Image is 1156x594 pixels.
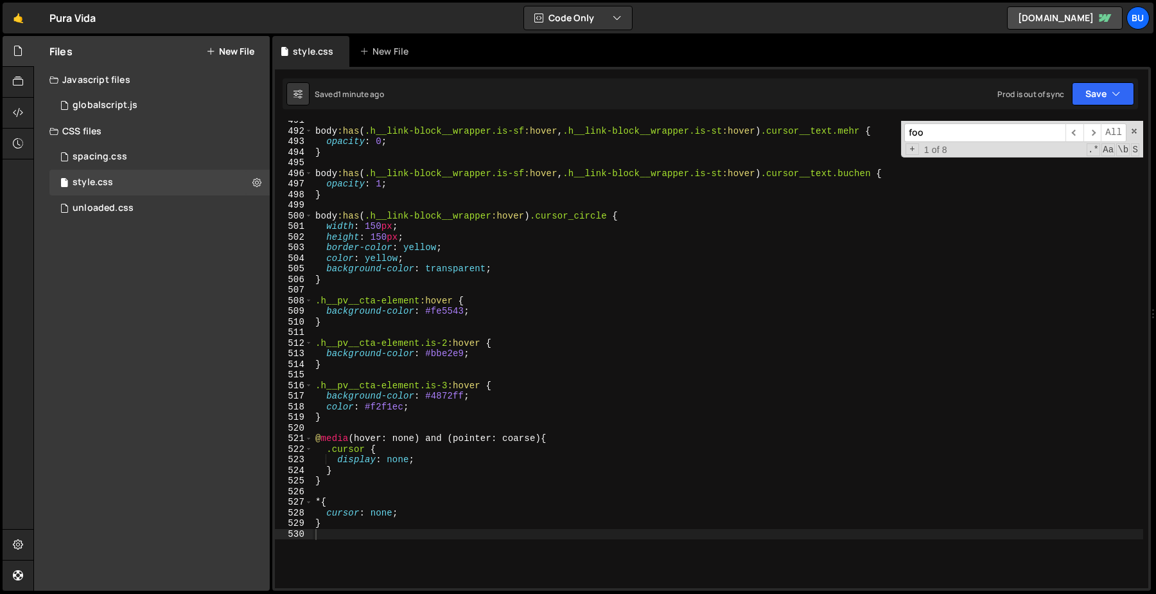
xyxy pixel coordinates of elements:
[49,93,270,118] div: 16149/43397.js
[360,45,414,58] div: New File
[275,253,313,264] div: 504
[1116,143,1130,156] span: Whole Word Search
[997,89,1064,100] div: Prod is out of sync
[3,3,34,33] a: 🤙
[275,412,313,423] div: 519
[275,179,313,190] div: 497
[1101,143,1115,156] span: CaseSensitive Search
[73,100,137,111] div: globalscript.js
[49,170,270,195] div: 16149/43398.css
[275,476,313,487] div: 525
[275,497,313,508] div: 527
[275,487,313,498] div: 526
[275,433,313,444] div: 521
[275,285,313,296] div: 507
[919,145,952,156] span: 1 of 8
[275,359,313,370] div: 514
[275,327,313,338] div: 511
[275,465,313,476] div: 524
[275,317,313,328] div: 510
[1065,123,1083,142] span: ​
[275,296,313,307] div: 508
[275,391,313,402] div: 517
[275,348,313,359] div: 513
[275,529,313,540] div: 530
[275,190,313,201] div: 498
[49,44,73,59] h2: Files
[275,136,313,147] div: 493
[1101,123,1126,142] span: Alt-Enter
[1007,6,1123,30] a: [DOMAIN_NAME]
[275,168,313,179] div: 496
[275,242,313,253] div: 503
[338,89,384,100] div: 1 minute ago
[49,144,270,170] div: 16149/43400.css
[34,118,270,144] div: CSS files
[34,67,270,93] div: Javascript files
[275,381,313,392] div: 516
[275,126,313,137] div: 492
[73,151,127,163] div: spacing.css
[275,518,313,529] div: 529
[73,203,134,214] div: unloaded.css
[206,46,254,57] button: New File
[1131,143,1139,156] span: Search In Selection
[275,221,313,232] div: 501
[275,338,313,349] div: 512
[275,444,313,455] div: 522
[315,89,384,100] div: Saved
[275,370,313,381] div: 515
[1072,82,1134,105] button: Save
[293,45,333,58] div: style.css
[275,423,313,434] div: 520
[275,115,313,126] div: 491
[275,232,313,243] div: 502
[275,264,313,274] div: 505
[49,195,270,221] div: 16149/43399.css
[49,10,96,26] div: Pura Vida
[904,123,1065,142] input: Search for
[275,508,313,519] div: 528
[275,455,313,465] div: 523
[524,6,632,30] button: Code Only
[275,402,313,413] div: 518
[906,143,919,156] span: Toggle Replace mode
[1126,6,1150,30] a: Bu
[275,274,313,285] div: 506
[275,157,313,168] div: 495
[275,147,313,158] div: 494
[275,200,313,211] div: 499
[1087,143,1100,156] span: RegExp Search
[275,211,313,222] div: 500
[275,306,313,317] div: 509
[73,177,113,188] div: style.css
[1083,123,1101,142] span: ​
